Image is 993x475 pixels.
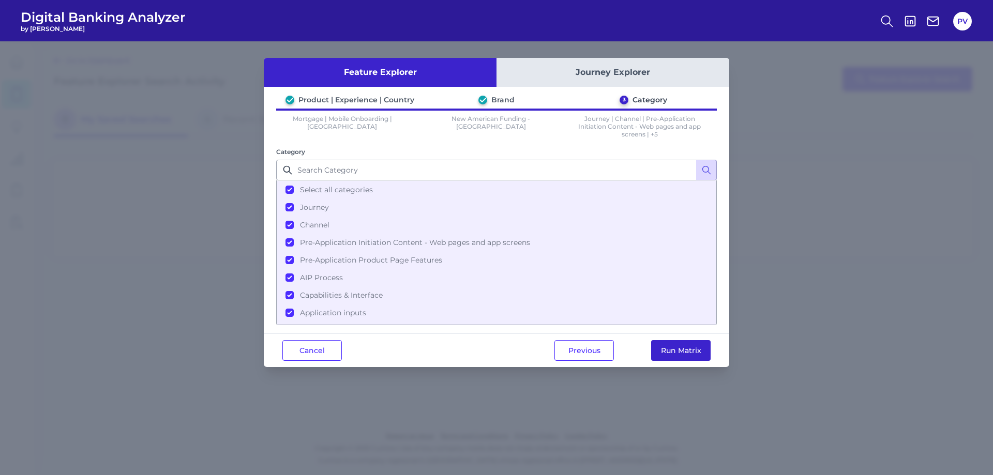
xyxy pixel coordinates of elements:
span: Capabilities & Interface [300,290,383,300]
div: 3 [620,96,628,104]
button: Journey [277,198,716,216]
span: AIP Process [300,273,343,282]
button: PV [953,12,972,30]
button: Channel [277,216,716,234]
button: Capabilities & Interface [277,286,716,304]
span: Pre-Application Initiation Content - Web pages and app screens [300,238,530,247]
p: Mortgage | Mobile Onboarding | [GEOGRAPHIC_DATA] [276,115,409,138]
button: Previous [554,340,614,361]
span: Select all categories [300,185,373,194]
div: Category [633,95,667,104]
button: Pre-Application Product Page Features [277,251,716,269]
span: Application inputs [300,308,366,317]
span: Digital Banking Analyzer [21,9,186,25]
span: Pre-Application Product Page Features [300,255,442,265]
button: Feature Explorer [264,58,496,87]
button: Pre-Application Initiation Content - Web pages and app screens [277,234,716,251]
label: Category [276,148,305,156]
span: by [PERSON_NAME] [21,25,186,33]
p: Journey | Channel | Pre-Application Initiation Content - Web pages and app screens | +5 [574,115,706,138]
button: Verification and Approval [277,321,716,339]
button: Run Matrix [651,340,711,361]
button: Select all categories [277,181,716,198]
div: Product | Experience | Country [298,95,414,104]
p: New American Funding - [GEOGRAPHIC_DATA] [425,115,558,138]
button: Cancel [282,340,342,361]
button: Journey Explorer [496,58,729,87]
span: Journey [300,203,329,212]
button: AIP Process [277,269,716,286]
div: Brand [491,95,515,104]
button: Application inputs [277,304,716,321]
input: Search Category [276,160,717,180]
span: Channel [300,220,329,229]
